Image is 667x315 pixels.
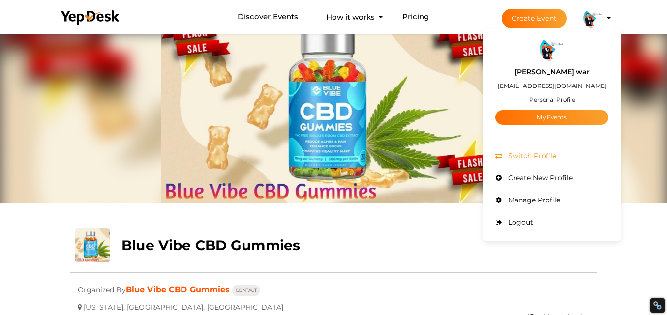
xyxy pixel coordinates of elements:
[502,9,567,28] button: Create Event
[529,96,575,103] small: Personal Profile
[84,295,283,312] span: [US_STATE], [GEOGRAPHIC_DATA], [GEOGRAPHIC_DATA]
[506,218,533,227] span: Logout
[515,66,590,78] label: [PERSON_NAME] war
[75,228,110,262] img: FHRVNKEV_small.png
[78,278,126,294] span: Organized By
[323,8,378,26] button: How it works
[506,151,556,160] span: Switch Profile
[653,301,662,310] div: Restore Info Box &#10;&#10;NoFollow Info:&#10; META-Robots NoFollow: &#09;true&#10; META-Robots N...
[540,37,564,61] img: ACg8ocK-p3JYD7VYG9IqGEf5vhLk_Debv1DxCMJu9xDJIZiTACZ9v0r6=s100
[506,196,560,204] span: Manage Profile
[161,31,506,203] img: OYNYGEEH_normal.png
[583,8,603,28] img: ACg8ocK-p3JYD7VYG9IqGEf5vhLk_Debv1DxCMJu9xDJIZiTACZ9v0r6=s100
[121,237,300,254] b: Blue Vibe CBD Gummies
[232,285,261,296] button: CONTACT
[506,173,573,182] span: Create New Profile
[402,8,429,26] a: Pricing
[126,285,230,294] a: Blue Vibe CBD Gummies
[495,110,608,125] a: My Events
[238,8,298,26] a: Discover Events
[498,80,606,91] label: [EMAIL_ADDRESS][DOMAIN_NAME]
